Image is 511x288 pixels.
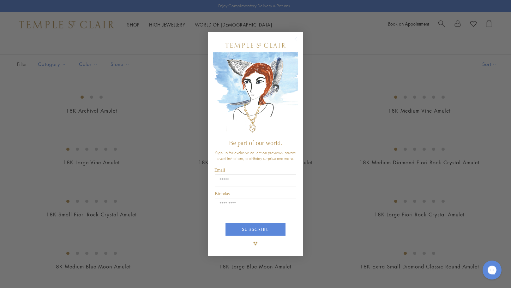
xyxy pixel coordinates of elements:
[215,174,296,186] input: Email
[295,38,303,46] button: Close dialog
[225,223,286,236] button: SUBSCRIBE
[225,43,286,48] img: Temple St. Clair
[215,191,230,196] span: Birthday
[215,150,296,161] span: Sign up for exclusive collection previews, private event invitations, a birthday surprise and more.
[213,52,298,137] img: c4a9eb12-d91a-4d4a-8ee0-386386f4f338.jpeg
[479,258,505,282] iframe: Gorgias live chat messenger
[214,168,225,173] span: Email
[229,139,282,146] span: Be part of our world.
[249,237,262,250] img: TSC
